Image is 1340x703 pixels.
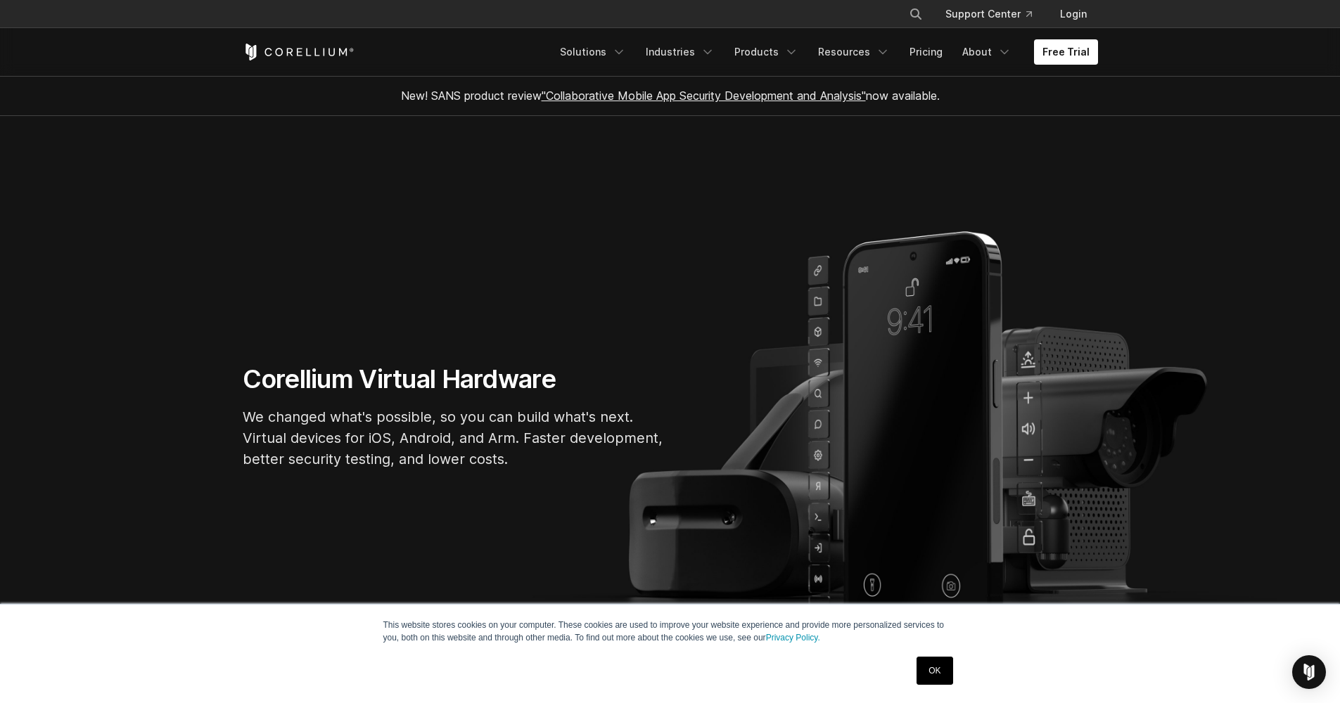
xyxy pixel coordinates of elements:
a: Login [1049,1,1098,27]
a: Products [726,39,807,65]
h1: Corellium Virtual Hardware [243,363,665,395]
a: Free Trial [1034,39,1098,65]
a: Corellium Home [243,44,355,60]
span: New! SANS product review now available. [401,89,940,103]
a: Resources [810,39,898,65]
div: Open Intercom Messenger [1292,655,1326,689]
a: Solutions [551,39,634,65]
a: Support Center [934,1,1043,27]
a: Privacy Policy. [766,633,820,643]
a: OK [917,657,952,685]
div: Navigation Menu [892,1,1098,27]
a: About [954,39,1020,65]
p: We changed what's possible, so you can build what's next. Virtual devices for iOS, Android, and A... [243,406,665,470]
p: This website stores cookies on your computer. These cookies are used to improve your website expe... [383,619,957,644]
div: Navigation Menu [551,39,1098,65]
a: Pricing [901,39,951,65]
a: Industries [637,39,723,65]
button: Search [903,1,929,27]
a: "Collaborative Mobile App Security Development and Analysis" [542,89,866,103]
